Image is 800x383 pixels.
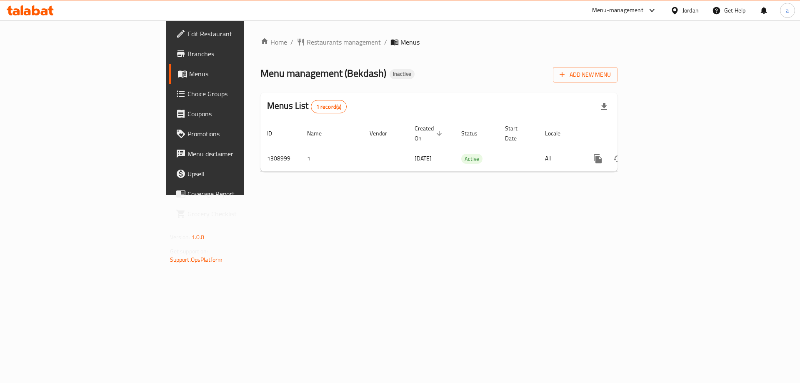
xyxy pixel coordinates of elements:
[311,103,347,111] span: 1 record(s)
[169,24,300,44] a: Edit Restaurant
[592,5,643,15] div: Menu-management
[170,254,223,265] a: Support.OpsPlatform
[169,124,300,144] a: Promotions
[170,246,208,257] span: Get support on:
[189,69,293,79] span: Menus
[192,232,205,243] span: 1.0.0
[187,169,293,179] span: Upsell
[169,104,300,124] a: Coupons
[786,6,789,15] span: a
[390,70,415,78] span: Inactive
[260,37,617,47] nav: breadcrumb
[169,144,300,164] a: Menu disclaimer
[169,44,300,64] a: Branches
[169,164,300,184] a: Upsell
[187,109,293,119] span: Coupons
[187,129,293,139] span: Promotions
[560,70,611,80] span: Add New Menu
[260,64,386,83] span: Menu management ( Bekdash )
[390,69,415,79] div: Inactive
[594,97,614,117] div: Export file
[682,6,699,15] div: Jordan
[187,89,293,99] span: Choice Groups
[553,67,617,83] button: Add New Menu
[169,84,300,104] a: Choice Groups
[400,37,420,47] span: Menus
[415,153,432,164] span: [DATE]
[415,123,445,143] span: Created On
[169,64,300,84] a: Menus
[307,128,332,138] span: Name
[187,209,293,219] span: Grocery Checklist
[538,146,581,171] td: All
[581,121,675,146] th: Actions
[170,232,190,243] span: Version:
[384,37,387,47] li: /
[461,128,488,138] span: Status
[267,100,347,113] h2: Menus List
[311,100,347,113] div: Total records count
[187,149,293,159] span: Menu disclaimer
[545,128,571,138] span: Locale
[169,204,300,224] a: Grocery Checklist
[297,37,381,47] a: Restaurants management
[498,146,538,171] td: -
[169,184,300,204] a: Coverage Report
[505,123,528,143] span: Start Date
[267,128,283,138] span: ID
[307,37,381,47] span: Restaurants management
[461,154,482,164] span: Active
[588,149,608,169] button: more
[260,121,675,172] table: enhanced table
[187,29,293,39] span: Edit Restaurant
[187,189,293,199] span: Coverage Report
[370,128,398,138] span: Vendor
[187,49,293,59] span: Branches
[300,146,363,171] td: 1
[608,149,628,169] button: Change Status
